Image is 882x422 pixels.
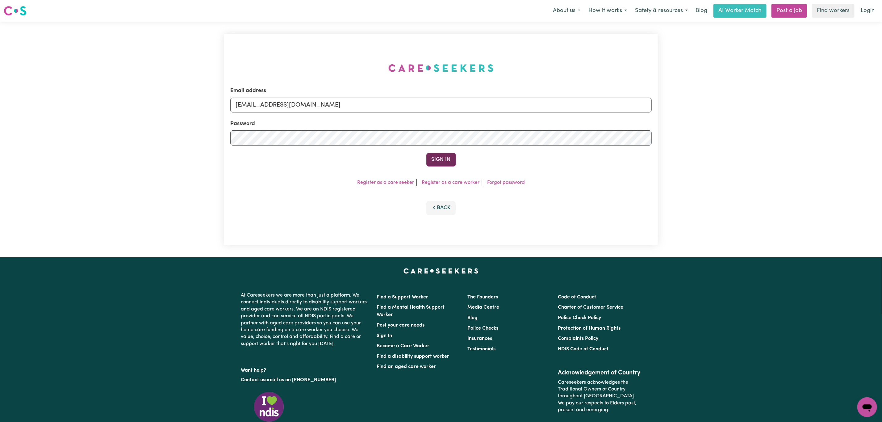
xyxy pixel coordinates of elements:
label: Email address [230,87,266,95]
p: At Careseekers we are more than just a platform. We connect individuals directly to disability su... [241,289,370,350]
a: Post a job [771,4,807,18]
button: How it works [584,4,631,17]
input: Email address [230,98,652,112]
a: Insurances [467,336,492,341]
a: Charter of Customer Service [558,305,623,310]
a: The Founders [467,295,498,300]
label: Password [230,120,255,128]
a: Register as a care seeker [357,180,414,185]
a: Contact us [241,378,265,382]
a: Find an aged care worker [377,364,436,369]
a: Find a disability support worker [377,354,449,359]
a: Sign In [377,333,392,338]
a: NDIS Code of Conduct [558,347,608,352]
a: Complaints Policy [558,336,598,341]
a: Forgot password [487,180,525,185]
a: Become a Care Worker [377,344,430,348]
a: Media Centre [467,305,499,310]
a: Register as a care worker [422,180,479,185]
a: Testimonials [467,347,495,352]
button: About us [549,4,584,17]
iframe: Button to launch messaging window, conversation in progress [857,397,877,417]
a: Protection of Human Rights [558,326,621,331]
a: Police Checks [467,326,498,331]
a: call us on [PHONE_NUMBER] [270,378,336,382]
a: Blog [467,315,478,320]
a: Police Check Policy [558,315,601,320]
a: Code of Conduct [558,295,596,300]
a: Post your care needs [377,323,425,328]
img: Careseekers logo [4,5,27,16]
p: Careseekers acknowledges the Traditional Owners of Country throughout [GEOGRAPHIC_DATA]. We pay o... [558,377,641,416]
a: Login [857,4,878,18]
h2: Acknowledgement of Country [558,369,641,377]
p: or [241,374,370,386]
button: Sign In [426,153,456,167]
a: Careseekers home page [403,268,479,273]
a: Careseekers logo [4,4,27,18]
button: Back [426,201,456,215]
a: Find workers [812,4,855,18]
a: AI Worker Match [713,4,767,18]
a: Find a Support Worker [377,295,428,300]
a: Find a Mental Health Support Worker [377,305,445,317]
p: Want help? [241,365,370,374]
a: Blog [692,4,711,18]
button: Safety & resources [631,4,692,17]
